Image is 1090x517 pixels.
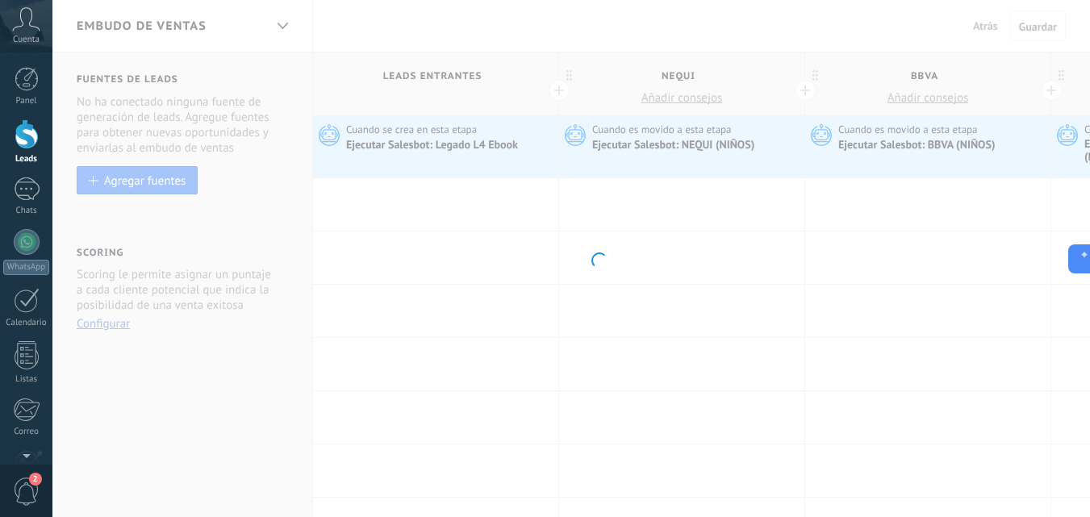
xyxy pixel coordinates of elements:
[3,260,49,275] div: WhatsApp
[13,35,40,45] span: Cuenta
[3,154,50,165] div: Leads
[3,206,50,216] div: Chats
[3,96,50,106] div: Panel
[3,318,50,328] div: Calendario
[3,427,50,437] div: Correo
[29,473,42,486] span: 2
[3,374,50,385] div: Listas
